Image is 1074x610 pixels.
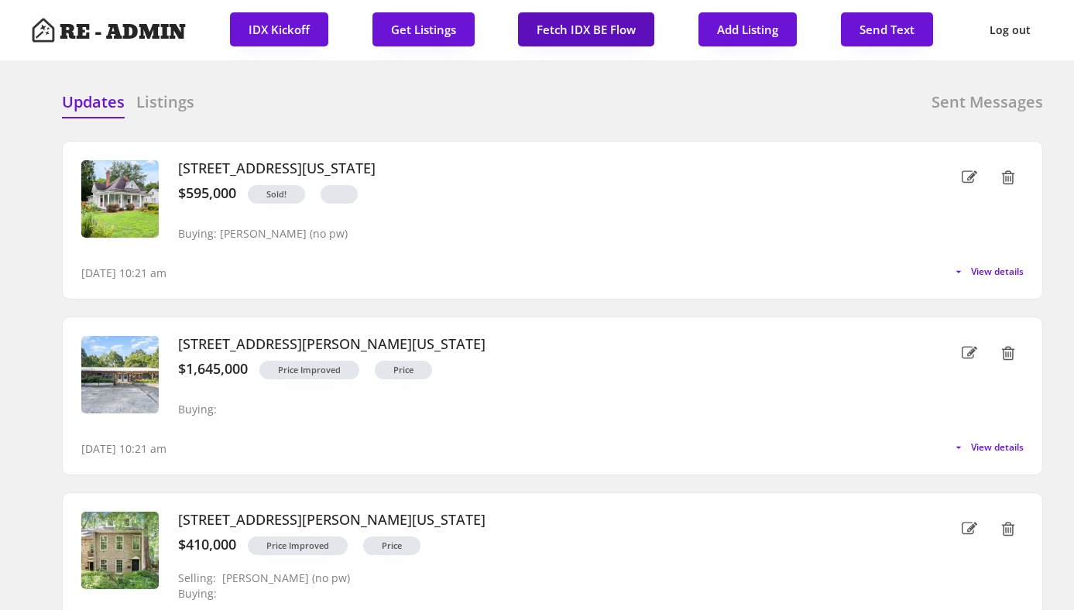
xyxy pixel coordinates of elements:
button: Add Listing [698,12,797,46]
span: View details [971,443,1024,452]
button: View details [952,266,1024,278]
button: Price [363,536,420,555]
button: Price Improved [259,361,359,379]
h4: RE - ADMIN [60,22,186,43]
div: [DATE] 10:21 am [81,266,166,281]
button: Price Improved [248,536,348,555]
button: Sold! [248,185,305,204]
img: 20250717125322683864000000-o.jpg [81,512,159,589]
div: $410,000 [178,536,236,553]
img: 20250522134628364911000000-o.jpg [81,336,159,413]
div: Buying: [178,588,237,601]
h6: Sent Messages [932,91,1043,113]
img: 20250807021851999916000000-o.jpg [81,160,159,238]
h3: [STREET_ADDRESS][US_STATE] [178,160,892,177]
div: [DATE] 10:21 am [81,441,166,457]
div: Buying: [PERSON_NAME] (no pw) [178,228,348,241]
button: Log out [977,12,1043,48]
h6: Listings [136,91,194,113]
h3: [STREET_ADDRESS][PERSON_NAME][US_STATE] [178,336,892,353]
h3: [STREET_ADDRESS][PERSON_NAME][US_STATE] [178,512,892,529]
div: $595,000 [178,185,236,202]
button: Get Listings [372,12,475,46]
button: Send Text [841,12,933,46]
button: View details [952,441,1024,454]
div: Selling: [PERSON_NAME] (no pw) [178,572,350,585]
button: IDX Kickoff [230,12,328,46]
h6: Updates [62,91,125,113]
button: Price [375,361,432,379]
div: $1,645,000 [178,361,248,378]
span: View details [971,267,1024,276]
div: Buying: [178,403,217,416]
img: Artboard%201%20copy%203.svg [31,18,56,43]
button: Fetch IDX BE Flow [518,12,654,46]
